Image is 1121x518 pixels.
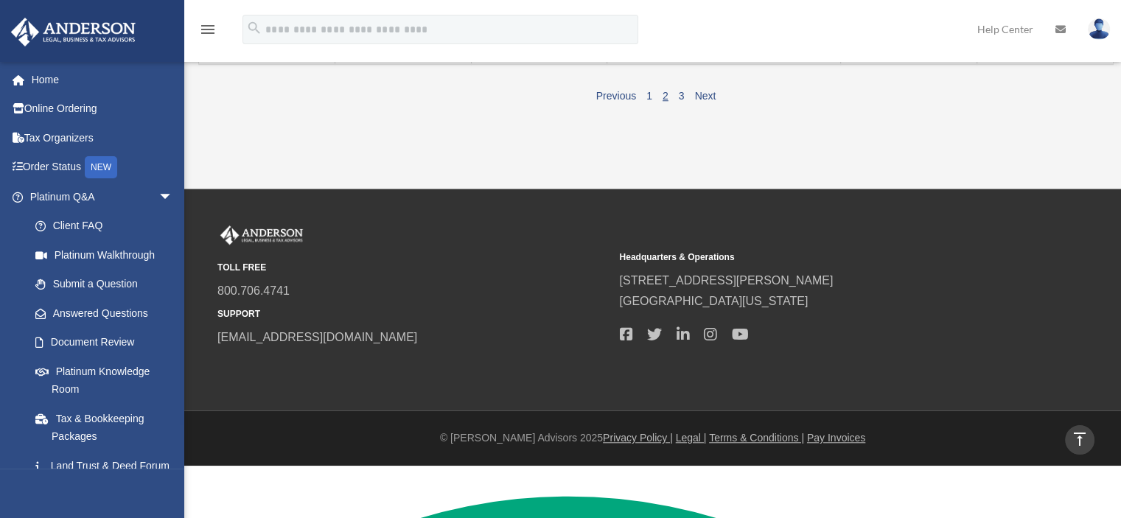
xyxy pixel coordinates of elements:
[603,432,673,444] a: Privacy Policy |
[679,90,685,102] a: 3
[217,331,417,343] a: [EMAIL_ADDRESS][DOMAIN_NAME]
[695,90,716,102] a: Next
[596,90,636,102] a: Previous
[21,404,188,451] a: Tax & Bookkeeping Packages
[21,270,188,299] a: Submit a Question
[217,225,306,245] img: Anderson Advisors Platinum Portal
[807,432,865,444] a: Pay Invoices
[21,328,188,357] a: Document Review
[217,260,609,276] small: TOLL FREE
[10,182,188,211] a: Platinum Q&Aarrow_drop_down
[10,65,195,94] a: Home
[10,153,195,183] a: Order StatusNEW
[85,156,117,178] div: NEW
[21,211,188,241] a: Client FAQ
[663,90,668,102] a: 2
[217,284,290,297] a: 800.706.4741
[619,295,808,307] a: [GEOGRAPHIC_DATA][US_STATE]
[217,307,609,322] small: SUPPORT
[158,182,188,212] span: arrow_drop_down
[1064,424,1095,455] a: vertical_align_top
[246,20,262,36] i: search
[619,274,833,287] a: [STREET_ADDRESS][PERSON_NAME]
[21,240,188,270] a: Platinum Walkthrough
[199,26,217,38] a: menu
[21,357,188,404] a: Platinum Knowledge Room
[184,429,1121,447] div: © [PERSON_NAME] Advisors 2025
[199,21,217,38] i: menu
[676,432,707,444] a: Legal |
[646,90,652,102] a: 1
[21,451,188,480] a: Land Trust & Deed Forum
[7,18,140,46] img: Anderson Advisors Platinum Portal
[10,123,195,153] a: Tax Organizers
[709,432,804,444] a: Terms & Conditions |
[1088,18,1110,40] img: User Pic
[21,298,181,328] a: Answered Questions
[619,250,1010,265] small: Headquarters & Operations
[10,94,195,124] a: Online Ordering
[1071,430,1089,448] i: vertical_align_top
